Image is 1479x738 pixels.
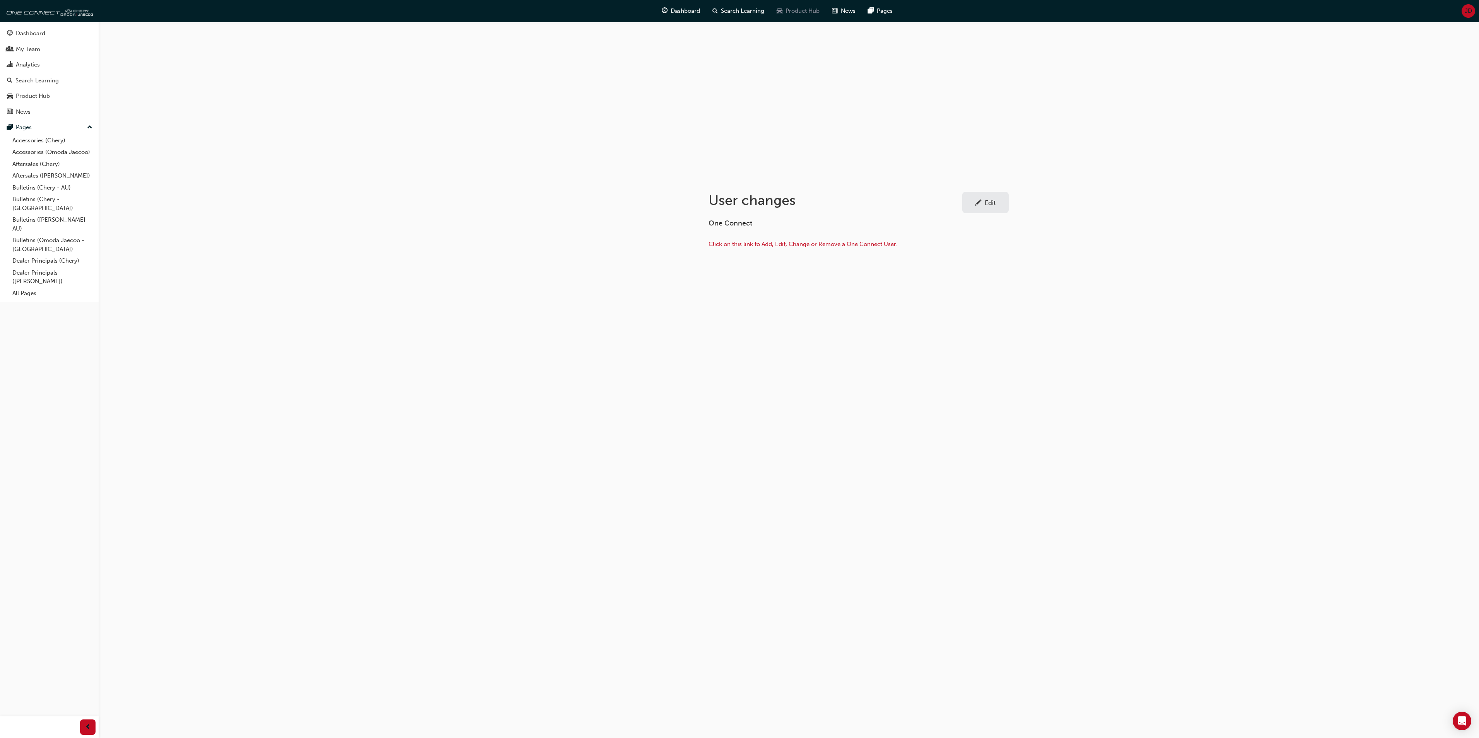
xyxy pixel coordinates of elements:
a: Accessories (Omoda Jaecoo) [9,146,96,158]
a: Accessories (Chery) [9,135,96,147]
h1: User changes [709,192,962,209]
a: guage-iconDashboard [656,3,706,19]
a: News [3,105,96,119]
a: car-iconProduct Hub [770,3,826,19]
div: Pages [16,123,32,132]
span: Dashboard [671,7,700,15]
span: up-icon [87,123,92,133]
span: news-icon [832,6,838,16]
div: Edit [985,199,996,207]
a: search-iconSearch Learning [706,3,770,19]
div: Product Hub [16,92,50,101]
span: search-icon [712,6,718,16]
button: Pages [3,120,96,135]
div: Analytics [16,60,40,69]
span: Search Learning [721,7,764,15]
span: chart-icon [7,62,13,68]
a: Bulletins (Chery - [GEOGRAPHIC_DATA]) [9,193,96,214]
button: DashboardMy TeamAnalyticsSearch LearningProduct HubNews [3,25,96,120]
span: search-icon [7,77,12,84]
a: pages-iconPages [862,3,899,19]
a: Dealer Principals (Chery) [9,255,96,267]
a: All Pages [9,287,96,299]
a: Bulletins (Chery - AU) [9,182,96,194]
span: people-icon [7,46,13,53]
span: guage-icon [662,6,668,16]
a: Aftersales ([PERSON_NAME]) [9,170,96,182]
span: pencil-icon [975,200,982,207]
a: news-iconNews [826,3,862,19]
span: News [841,7,856,15]
a: My Team [3,42,96,56]
a: Dealer Principals ([PERSON_NAME]) [9,267,96,287]
span: One Connect [709,219,752,227]
img: oneconnect [4,3,93,19]
a: Click on this link to Add, Edit, Change or Remove a One Connect User. [709,241,897,248]
span: car-icon [777,6,782,16]
div: My Team [16,45,40,54]
a: Dashboard [3,26,96,41]
span: car-icon [7,93,13,100]
span: guage-icon [7,30,13,37]
a: Analytics [3,58,96,72]
div: News [16,108,31,116]
a: Edit [962,192,1009,213]
span: Product Hub [786,7,820,15]
button: JD [1462,4,1475,18]
span: pages-icon [868,6,874,16]
a: Aftersales (Chery) [9,158,96,170]
span: Pages [877,7,893,15]
a: Bulletins ([PERSON_NAME] - AU) [9,214,96,234]
a: Search Learning [3,73,96,88]
a: Product Hub [3,89,96,103]
span: pages-icon [7,124,13,131]
div: Dashboard [16,29,45,38]
div: Search Learning [15,76,59,85]
div: Open Intercom Messenger [1453,712,1471,730]
a: Bulletins (Omoda Jaecoo - [GEOGRAPHIC_DATA]) [9,234,96,255]
span: prev-icon [85,723,91,732]
span: news-icon [7,109,13,116]
span: JD [1465,7,1472,15]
